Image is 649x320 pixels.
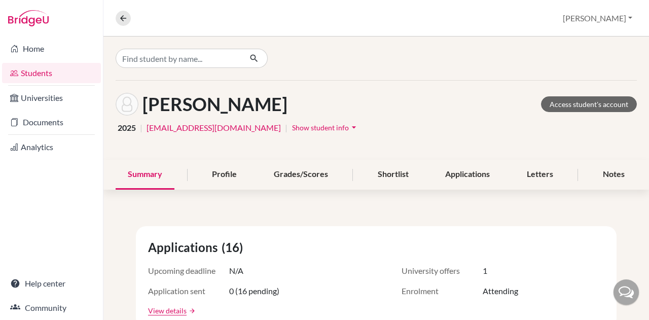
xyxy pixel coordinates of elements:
span: Show student info [292,123,349,132]
span: | [285,122,287,134]
a: [EMAIL_ADDRESS][DOMAIN_NAME] [147,122,281,134]
button: [PERSON_NAME] [558,9,637,28]
div: Letters [515,160,565,190]
a: Documents [2,112,101,132]
span: | [140,122,142,134]
a: Students [2,63,101,83]
img: Ágnes Zdeborsky-Vadász's avatar [116,93,138,116]
span: University offers [402,265,483,277]
div: Applications [433,160,502,190]
span: N/A [229,265,243,277]
div: Summary [116,160,174,190]
a: arrow_forward [187,307,196,314]
button: Show student infoarrow_drop_down [292,120,359,135]
a: View details [148,305,187,316]
span: Application sent [148,285,229,297]
span: 0 (16 pending) [229,285,279,297]
div: Shortlist [366,160,421,190]
div: Notes [591,160,637,190]
a: Community [2,298,101,318]
span: Applications [148,238,222,257]
a: Analytics [2,137,101,157]
span: 1 [483,265,487,277]
a: Access student's account [541,96,637,112]
div: Grades/Scores [262,160,340,190]
a: Universities [2,88,101,108]
a: Help center [2,273,101,294]
span: (16) [222,238,247,257]
input: Find student by name... [116,49,241,68]
span: Upcoming deadline [148,265,229,277]
img: Bridge-U [8,10,49,26]
h1: [PERSON_NAME] [142,93,287,115]
a: Home [2,39,101,59]
div: Profile [200,160,249,190]
span: Attending [483,285,518,297]
span: Enrolment [402,285,483,297]
span: 2025 [118,122,136,134]
i: arrow_drop_down [349,122,359,132]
